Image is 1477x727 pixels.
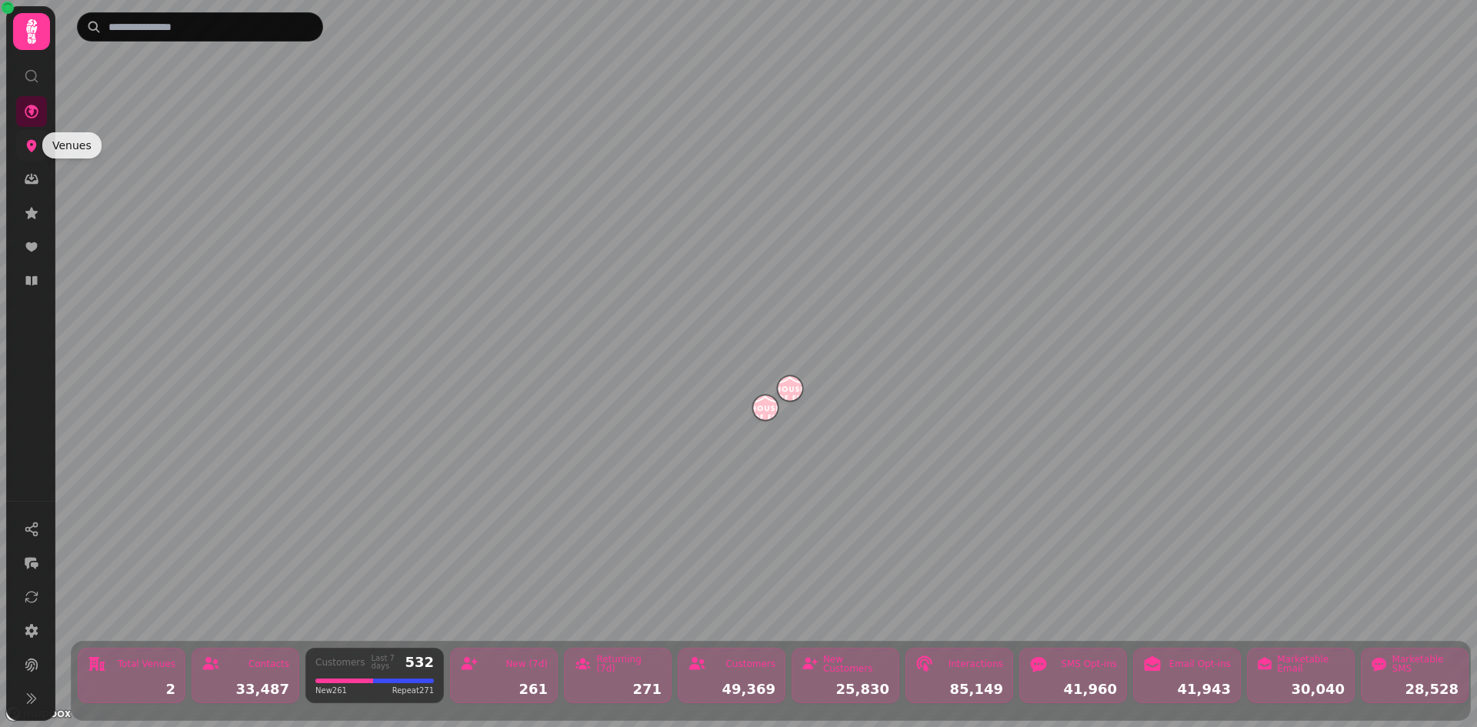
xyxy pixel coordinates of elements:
div: 28,528 [1371,682,1459,696]
div: 41,960 [1029,682,1117,696]
div: Email Opt-ins [1169,659,1231,669]
div: Marketable Email [1277,655,1345,673]
div: 261 [460,682,548,696]
div: Customers [725,659,775,669]
div: Map marker [753,395,778,425]
div: Returning (7d) [596,655,662,673]
div: 25,830 [802,682,889,696]
button: House of Fu Leeds [778,376,802,401]
div: 2 [88,682,175,696]
div: Venues [42,132,102,158]
div: Interactions [949,659,1003,669]
div: 532 [405,655,434,669]
div: Marketable SMS [1392,655,1459,673]
div: Total Venues [118,659,175,669]
div: 33,487 [202,682,289,696]
div: 85,149 [915,682,1003,696]
div: SMS Opt-ins [1061,659,1117,669]
div: 41,943 [1143,682,1231,696]
div: New (7d) [505,659,548,669]
div: Map marker [778,376,802,405]
div: New Customers [823,655,889,673]
div: Contacts [248,659,289,669]
a: Mapbox logo [5,705,72,722]
span: New 261 [315,685,347,696]
button: House of Fu Manchester [753,395,778,420]
div: Last 7 days [372,655,399,670]
div: 271 [574,682,662,696]
div: 49,369 [688,682,775,696]
div: 30,040 [1257,682,1345,696]
span: Repeat 271 [392,685,434,696]
div: Customers [315,658,365,667]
